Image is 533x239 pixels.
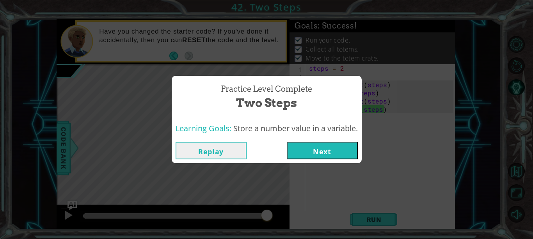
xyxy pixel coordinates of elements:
span: Store a number value in a variable. [233,123,358,134]
button: Replay [176,142,247,159]
span: Two Steps [236,95,297,111]
span: Learning Goals: [176,123,231,134]
span: Practice Level Complete [221,84,312,95]
button: Next [287,142,358,159]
